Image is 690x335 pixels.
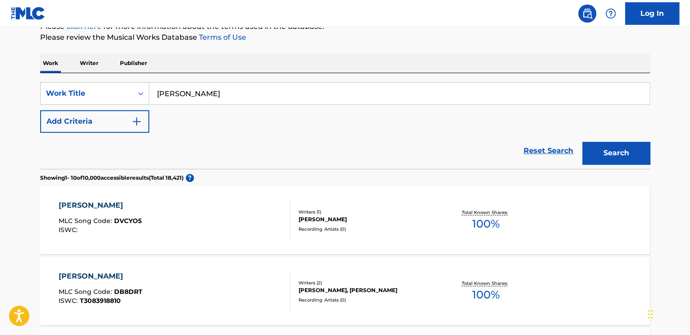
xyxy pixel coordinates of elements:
[299,286,435,294] div: [PERSON_NAME], [PERSON_NAME]
[299,215,435,223] div: [PERSON_NAME]
[578,5,596,23] a: Public Search
[625,2,679,25] a: Log In
[461,280,510,287] p: Total Known Shares:
[472,287,499,303] span: 100 %
[582,8,593,19] img: search
[602,5,620,23] div: Help
[40,110,149,133] button: Add Criteria
[80,297,121,305] span: T3083918810
[59,271,143,282] div: [PERSON_NAME]
[59,217,114,225] span: MLC Song Code :
[582,142,650,164] button: Search
[40,257,650,325] a: [PERSON_NAME]MLC Song Code:DB8DRTISWC:T3083918810Writers (2)[PERSON_NAME], [PERSON_NAME]Recording...
[299,279,435,286] div: Writers ( 2 )
[59,200,142,211] div: [PERSON_NAME]
[40,32,650,43] p: Please review the Musical Works Database
[59,226,80,234] span: ISWC :
[648,301,653,328] div: Drag
[197,33,246,42] a: Terms of Use
[299,226,435,233] div: Recording Artists ( 0 )
[40,174,184,182] p: Showing 1 - 10 of 10,000 accessible results (Total 18,421 )
[461,209,510,216] p: Total Known Shares:
[472,216,499,232] span: 100 %
[40,82,650,169] form: Search Form
[186,174,194,182] span: ?
[114,288,143,296] span: DB8DRT
[299,209,435,215] div: Writers ( 1 )
[645,292,690,335] iframe: Chat Widget
[77,54,101,73] p: Writer
[117,54,150,73] p: Publisher
[11,7,46,20] img: MLC Logo
[519,141,578,161] a: Reset Search
[605,8,616,19] img: help
[114,217,142,225] span: DVCYO5
[40,186,650,254] a: [PERSON_NAME]MLC Song Code:DVCYO5ISWC:Writers (1)[PERSON_NAME]Recording Artists (0)Total Known Sh...
[59,297,80,305] span: ISWC :
[59,288,114,296] span: MLC Song Code :
[46,88,127,99] div: Work Title
[131,116,142,127] img: 9d2ae6d4665cec9f34b9.svg
[299,297,435,303] div: Recording Artists ( 0 )
[40,54,61,73] p: Work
